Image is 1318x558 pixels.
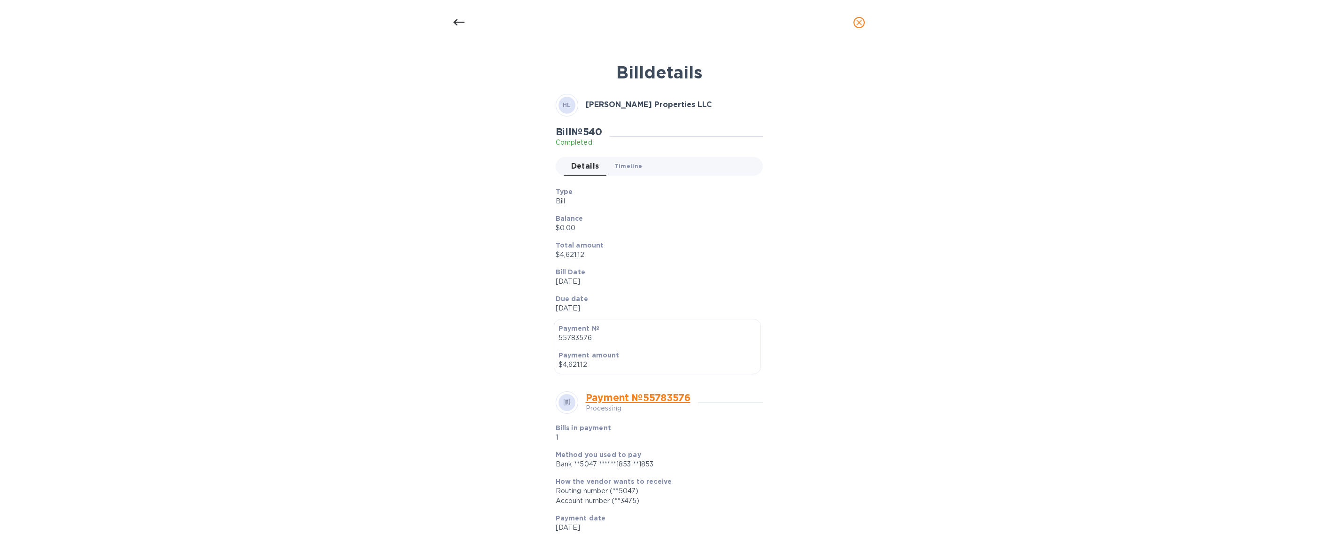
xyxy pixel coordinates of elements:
h2: Bill № 540 [556,126,603,138]
p: Completed [556,138,603,147]
p: [DATE] [556,303,755,313]
b: Payment amount [558,351,620,359]
p: 55783576 [558,333,756,343]
b: Total amount [556,241,604,249]
p: $4,621.12 [558,360,756,370]
b: Due date [556,295,588,302]
p: 1 [556,433,689,442]
span: Details [571,160,599,173]
p: [DATE] [556,277,755,287]
p: [DATE] [556,523,755,533]
div: Account number (**3475) [556,496,755,506]
b: Bill Date [556,268,585,276]
b: Payment date [556,514,606,522]
b: Balance [556,215,583,222]
p: $4,621.12 [556,250,755,260]
b: Type [556,188,573,195]
b: Method you used to pay [556,451,641,458]
p: Processing [586,403,690,413]
button: close [848,11,870,34]
b: [PERSON_NAME] Properties LLC [586,100,712,109]
span: Timeline [614,161,643,171]
b: HL [563,101,571,108]
p: Bill [556,196,755,206]
b: Bills in payment [556,424,611,432]
b: Bill details [616,62,702,83]
div: Routing number (**5047) [556,486,755,496]
b: Payment № [558,325,599,332]
a: Payment № 55783576 [586,392,690,403]
p: $0.00 [556,223,755,233]
b: How the vendor wants to receive [556,478,672,485]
